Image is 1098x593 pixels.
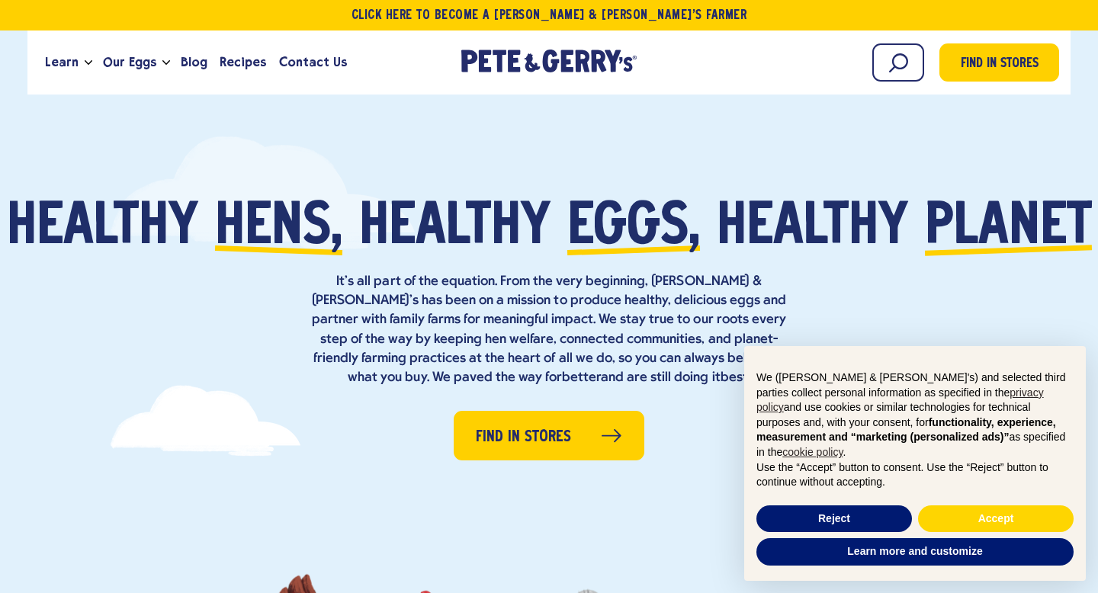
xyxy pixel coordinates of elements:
a: Our Eggs [97,42,162,83]
span: Learn [45,53,79,72]
span: Our Eggs [103,53,156,72]
a: cookie policy [782,446,843,458]
span: Contact Us [279,53,347,72]
span: healthy [359,200,551,257]
span: hens, [215,200,342,257]
a: Find in Stores [939,43,1059,82]
span: Find in Stores [476,425,571,449]
p: It’s all part of the equation. From the very beginning, [PERSON_NAME] & [PERSON_NAME]’s has been ... [305,272,793,387]
strong: better [562,370,601,385]
span: healthy [717,200,908,257]
strong: best [721,370,748,385]
span: Healthy [7,200,198,257]
button: Open the dropdown menu for Learn [85,60,92,66]
a: Contact Us [273,42,353,83]
span: Find in Stores [961,54,1039,75]
p: We ([PERSON_NAME] & [PERSON_NAME]'s) and selected third parties collect personal information as s... [756,370,1074,460]
span: Blog [181,53,207,72]
span: planet [925,200,1092,257]
input: Search [872,43,924,82]
a: Find in Stores [454,411,644,460]
button: Open the dropdown menu for Our Eggs [162,60,170,66]
button: Reject [756,505,912,533]
a: Learn [39,42,85,83]
button: Learn more and customize [756,538,1074,566]
p: Use the “Accept” button to consent. Use the “Reject” button to continue without accepting. [756,460,1074,490]
a: Blog [175,42,213,83]
a: Recipes [213,42,272,83]
button: Accept [918,505,1074,533]
span: Recipes [220,53,266,72]
span: eggs, [567,200,700,257]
